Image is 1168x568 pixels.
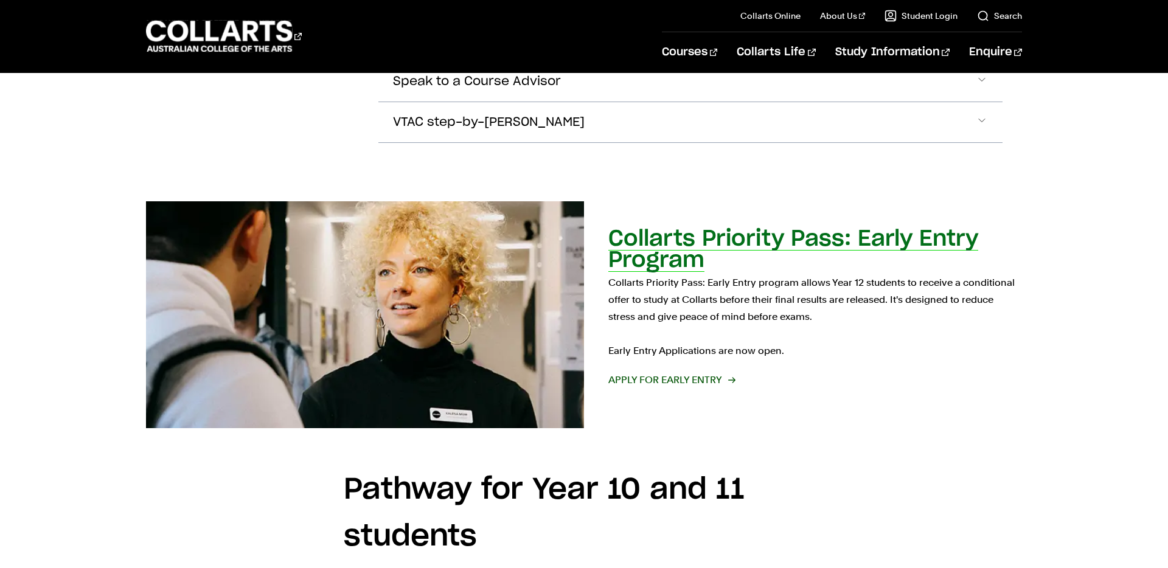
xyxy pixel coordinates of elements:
a: Collarts Online [740,10,801,22]
button: VTAC step-by-[PERSON_NAME] [378,102,1003,142]
a: Collarts Priority Pass: Early Entry Program Collarts Priority Pass: Early Entry program allows Ye... [146,201,1022,428]
a: Courses [662,32,717,72]
a: Search [977,10,1022,22]
a: About Us [820,10,865,22]
div: Go to homepage [146,19,302,54]
span: Speak to a Course Advisor [393,75,561,89]
a: Student Login [885,10,958,22]
h3: Pathway for Year 10 and 11 students [344,467,824,561]
p: Collarts Priority Pass: Early Entry program allows Year 12 students to receive a conditional offe... [608,274,1022,359]
a: Enquire [969,32,1022,72]
h2: Collarts Priority Pass: Early Entry Program [608,228,978,271]
a: Study Information [835,32,950,72]
button: Speak to a Course Advisor [378,61,1003,102]
a: Collarts Life [737,32,815,72]
span: VTAC step-by-[PERSON_NAME] [393,116,585,130]
span: Apply for Early Entry [608,372,734,389]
